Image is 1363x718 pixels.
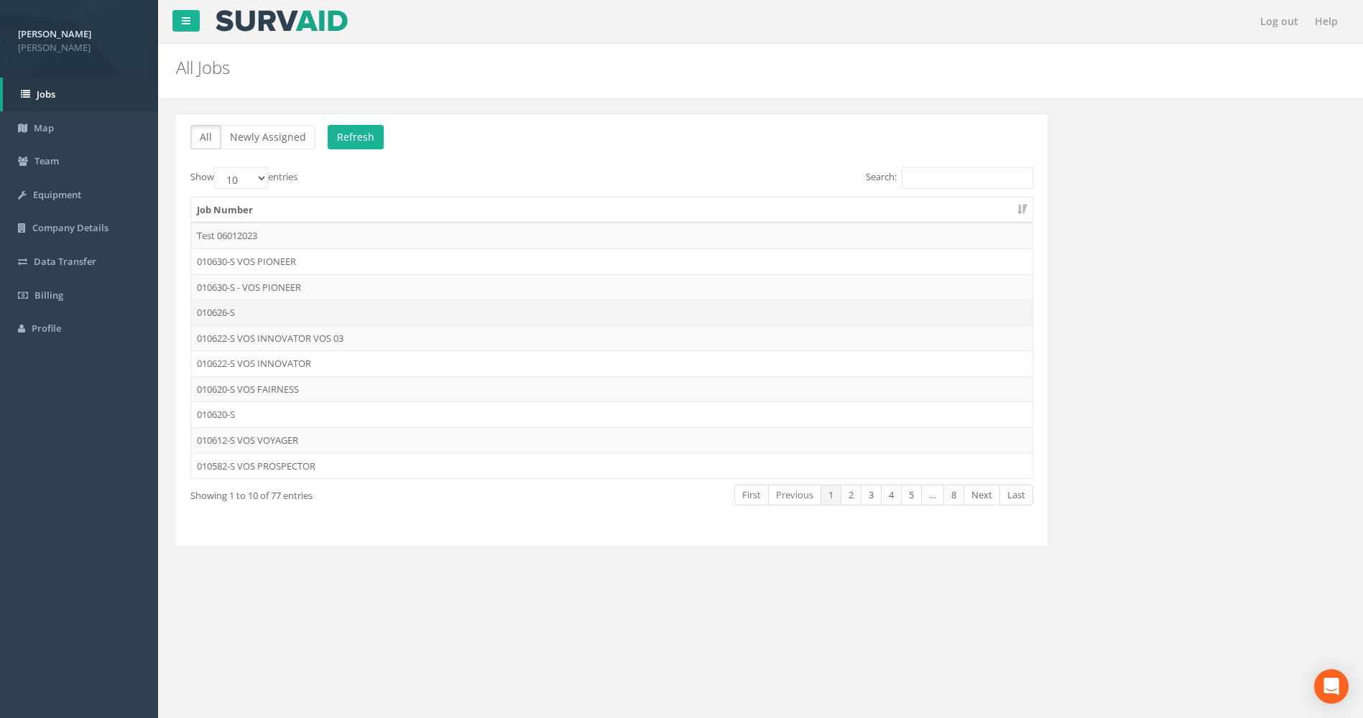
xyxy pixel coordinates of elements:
[191,453,1032,479] td: 010582-S VOS PROSPECTOR
[841,485,861,505] a: 2
[734,485,769,505] a: First
[861,485,882,505] a: 3
[190,483,529,503] div: Showing 1 to 10 of 77 entries
[34,121,54,134] span: Map
[943,485,964,505] a: 8
[191,427,1032,453] td: 010612-S VOS VOYAGER
[191,401,1032,427] td: 010620-S
[37,88,55,101] span: Jobs
[191,248,1032,274] td: 010630-S VOS PIONEER
[221,125,315,149] button: Newly Assigned
[214,167,268,189] select: Showentries
[1314,669,1349,704] div: Open Intercom Messenger
[34,154,59,167] span: Team
[34,289,63,302] span: Billing
[821,485,841,505] a: 1
[328,125,384,149] button: Refresh
[921,485,944,505] a: …
[3,78,158,111] a: Jobs
[191,325,1032,351] td: 010622-S VOS INNOVATOR VOS 03
[902,167,1033,189] input: Search:
[191,274,1032,300] td: 010630-S - VOS PIONEER
[32,322,61,335] span: Profile
[901,485,922,505] a: 5
[190,125,221,149] button: All
[191,350,1032,376] td: 010622-S VOS INNOVATOR
[881,485,902,505] a: 4
[964,485,1000,505] a: Next
[191,299,1032,325] td: 010626-S
[190,167,297,189] label: Show entries
[866,167,1033,189] label: Search:
[33,188,81,201] span: Equipment
[191,223,1032,248] td: Test 06012023
[34,255,96,268] span: Data Transfer
[18,41,140,55] span: [PERSON_NAME]
[32,221,108,234] span: Company Details
[191,376,1032,402] td: 010620-S VOS FAIRNESS
[999,485,1033,505] a: Last
[191,197,1032,223] th: Job Number: activate to sort column ascending
[18,27,91,40] strong: [PERSON_NAME]
[176,58,1147,77] h2: All Jobs
[18,24,140,54] a: [PERSON_NAME] [PERSON_NAME]
[768,485,821,505] a: Previous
